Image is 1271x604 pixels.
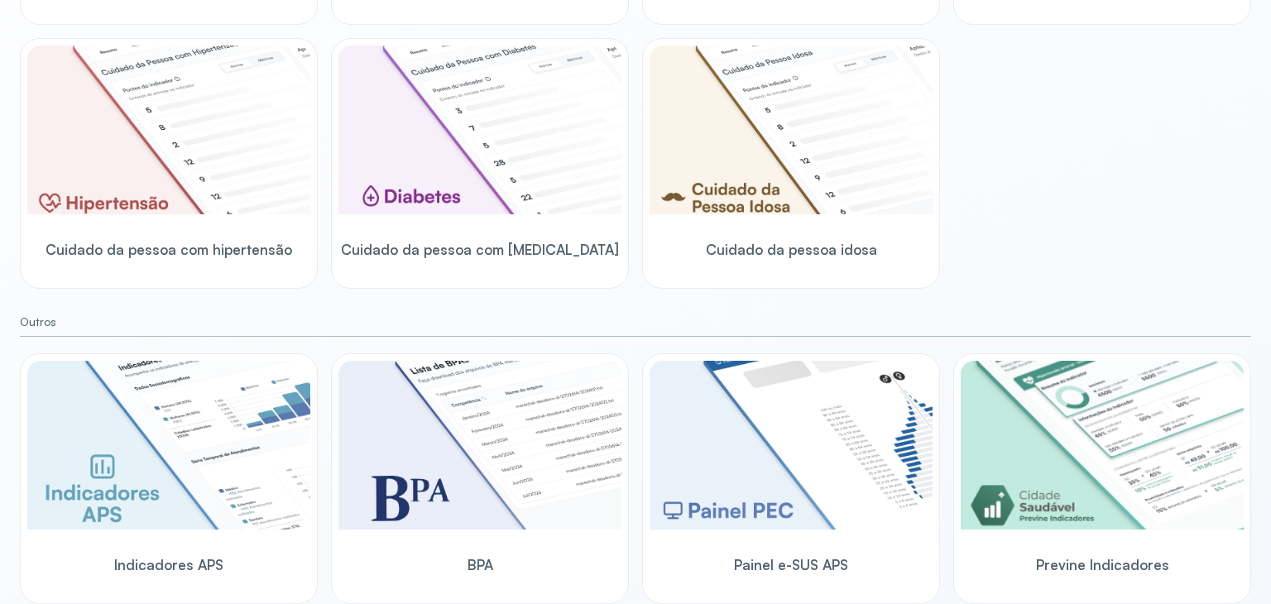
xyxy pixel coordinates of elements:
span: Previne Indicadores [1036,556,1169,573]
span: Cuidado da pessoa com hipertensão [46,241,292,258]
img: hypertension.png [27,46,310,214]
img: aps-indicators.png [27,361,310,530]
img: pec-panel.png [650,361,933,530]
img: previne-brasil.png [961,361,1244,530]
span: Painel e-SUS APS [734,556,848,573]
span: Cuidado da pessoa com [MEDICAL_DATA] [341,241,619,258]
span: BPA [468,556,493,573]
span: Cuidado da pessoa idosa [706,241,877,258]
img: bpa.png [338,361,621,530]
small: Outros [20,315,1251,329]
img: elderly.png [650,46,933,214]
img: diabetics.png [338,46,621,214]
span: Indicadores APS [114,556,223,573]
